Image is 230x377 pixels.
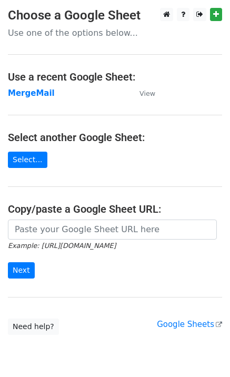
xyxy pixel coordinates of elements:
h4: Copy/paste a Google Sheet URL: [8,203,222,215]
small: View [139,90,155,97]
a: View [129,88,155,98]
h3: Choose a Google Sheet [8,8,222,23]
small: Example: [URL][DOMAIN_NAME] [8,242,116,250]
a: Select... [8,152,47,168]
h4: Use a recent Google Sheet: [8,71,222,83]
a: MergeMail [8,88,55,98]
p: Use one of the options below... [8,27,222,38]
input: Next [8,262,35,279]
h4: Select another Google Sheet: [8,131,222,144]
input: Paste your Google Sheet URL here [8,220,217,240]
a: Google Sheets [157,320,222,329]
a: Need help? [8,319,59,335]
